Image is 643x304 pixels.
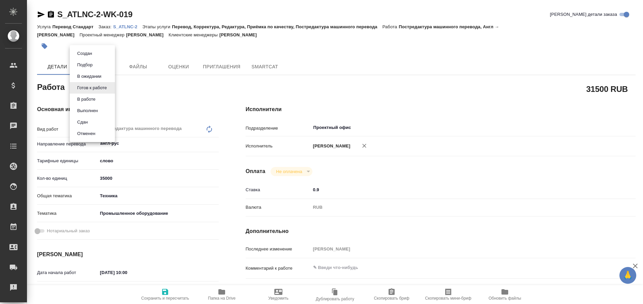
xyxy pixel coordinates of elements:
[75,107,100,114] button: Выполнен
[75,61,95,69] button: Подбор
[75,119,90,126] button: Сдан
[75,84,109,92] button: Готов к работе
[75,130,97,137] button: Отменен
[75,73,103,80] button: В ожидании
[75,96,97,103] button: В работе
[75,50,94,57] button: Создан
